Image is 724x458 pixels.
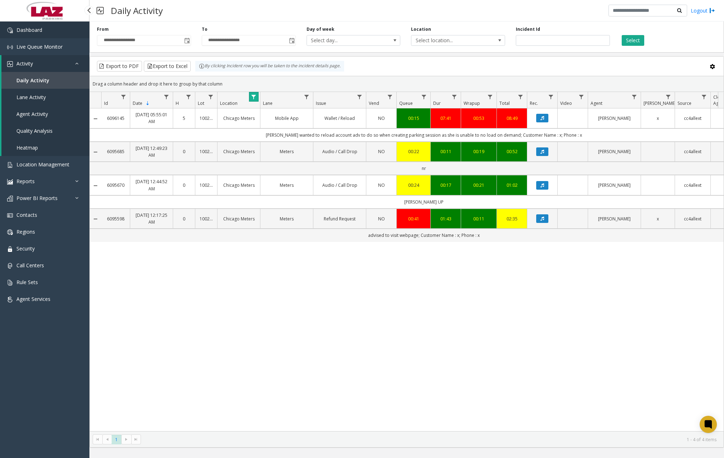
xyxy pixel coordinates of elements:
[16,262,44,269] span: Call Centers
[1,139,89,156] a: Heatmap
[401,148,426,155] div: 00:22
[318,115,362,122] a: Wallet / Reload
[499,100,510,106] span: Total
[265,215,309,222] a: Meters
[202,26,207,33] label: To
[134,145,168,159] a: [DATE] 12:49:23 AM
[371,182,392,189] a: NO
[679,182,706,189] a: cc4allext
[709,7,715,14] img: logout
[465,148,492,155] a: 00:19
[119,92,128,102] a: Id Filter Menu
[90,78,724,90] div: Drag a column header and drop it here to group by that column
[378,182,385,188] span: NO
[16,94,46,101] span: Lane Activity
[501,215,523,222] a: 02:35
[106,148,126,155] a: 6095685
[465,182,492,189] div: 00:21
[591,100,602,106] span: Agent
[107,2,166,19] h3: Daily Activity
[97,61,142,72] button: Export to PDF
[16,296,50,302] span: Agent Services
[435,115,456,122] a: 07:41
[307,26,334,33] label: Day of week
[145,101,151,106] span: Sortable
[465,115,492,122] a: 00:53
[369,100,379,106] span: Vend
[501,148,523,155] div: 00:52
[645,215,670,222] a: x
[106,215,126,222] a: 6095598
[222,115,256,122] a: Chicago Meters
[1,122,89,139] a: Quality Analysis
[1,72,89,89] a: Daily Activity
[200,215,213,222] a: 100240
[162,92,171,102] a: Date Filter Menu
[177,148,191,155] a: 0
[378,216,385,222] span: NO
[195,61,344,72] div: By clicking Incident row you will be taken to the incident details page.
[145,437,716,443] kendo-pager-info: 1 - 4 of 4 items
[378,115,385,121] span: NO
[464,100,480,106] span: Wrapup
[516,92,525,102] a: Total Filter Menu
[355,92,365,102] a: Issue Filter Menu
[401,115,426,122] a: 00:15
[134,178,168,192] a: [DATE] 12:44:52 AM
[16,111,48,117] span: Agent Activity
[265,115,309,122] a: Mobile App
[7,28,13,33] img: 'icon'
[183,35,191,45] span: Toggle popup
[90,183,101,189] a: Collapse Details
[16,127,53,134] span: Quality Analysis
[419,92,429,102] a: Queue Filter Menu
[465,215,492,222] a: 00:11
[679,215,706,222] a: cc4allext
[206,92,216,102] a: Lot Filter Menu
[7,179,13,185] img: 'icon'
[7,280,13,286] img: 'icon'
[316,100,326,106] span: Issue
[177,182,191,189] a: 0
[200,115,213,122] a: 100240
[176,100,179,106] span: H
[592,182,636,189] a: [PERSON_NAME]
[371,115,392,122] a: NO
[530,100,538,106] span: Rec.
[7,263,13,269] img: 'icon'
[7,61,13,67] img: 'icon'
[106,182,126,189] a: 6095670
[435,148,456,155] a: 00:11
[133,100,142,106] span: Date
[7,196,13,201] img: 'icon'
[7,297,13,302] img: 'icon'
[134,212,168,225] a: [DATE] 12:17:25 AM
[318,215,362,222] a: Refund Request
[177,215,191,222] a: 0
[7,213,13,218] img: 'icon'
[104,100,108,106] span: Id
[399,100,413,106] span: Queue
[401,215,426,222] a: 00:41
[112,435,121,444] span: Page 1
[592,215,636,222] a: [PERSON_NAME]
[435,182,456,189] div: 00:17
[7,246,13,252] img: 'icon'
[679,148,706,155] a: cc4allext
[7,162,13,168] img: 'icon'
[222,215,256,222] a: Chicago Meters
[592,115,636,122] a: [PERSON_NAME]
[106,115,126,122] a: 6096145
[288,35,295,45] span: Toggle popup
[664,92,673,102] a: Parker Filter Menu
[177,115,191,122] a: 5
[385,92,395,102] a: Vend Filter Menu
[516,26,540,33] label: Incident Id
[16,144,38,151] span: Heatmap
